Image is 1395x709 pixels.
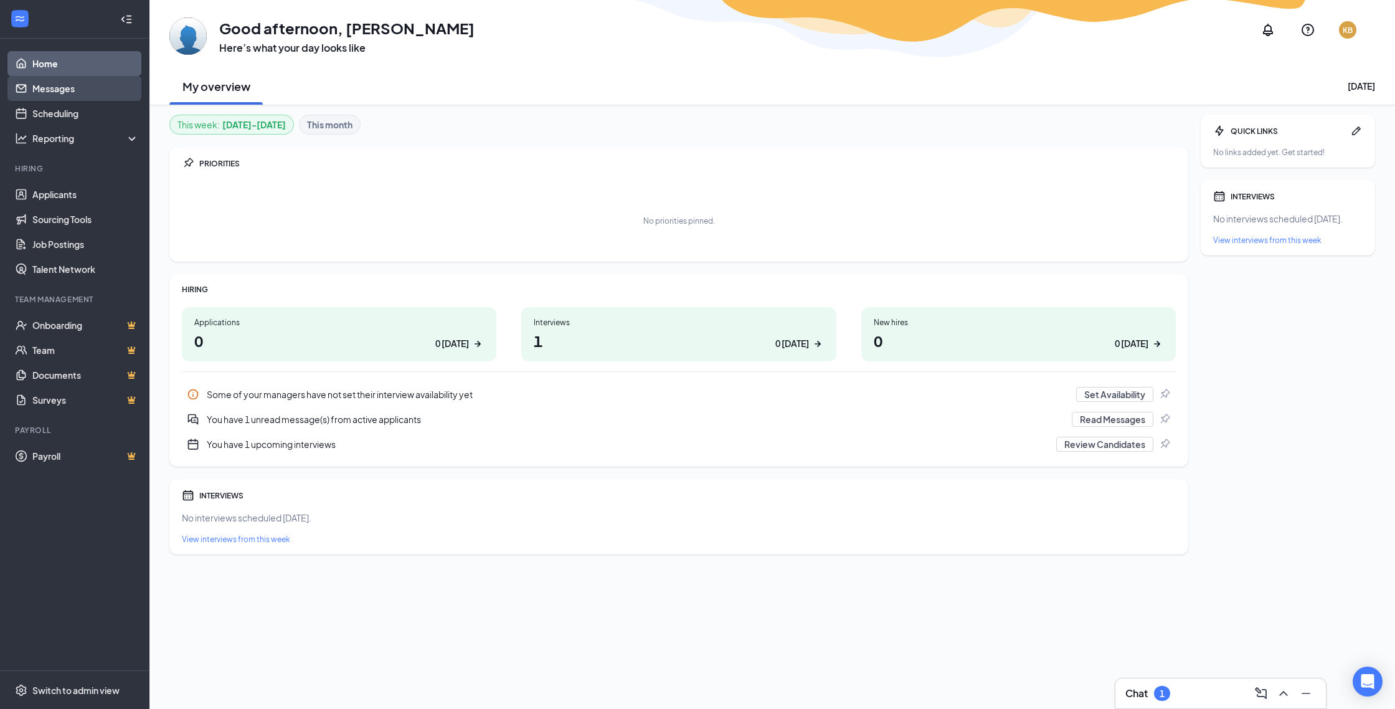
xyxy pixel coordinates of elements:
[15,132,27,145] svg: Analysis
[307,118,352,131] b: This month
[182,307,496,361] a: Applications00 [DATE]ArrowRight
[1158,388,1171,401] svg: Pin
[1213,147,1363,158] div: No links added yet. Get started!
[15,425,136,435] div: Payroll
[1158,413,1171,426] svg: Pin
[1151,338,1163,350] svg: ArrowRight
[222,118,286,131] b: [DATE] - [DATE]
[207,438,1049,450] div: You have 1 upcoming interviews
[182,79,250,94] h2: My overview
[1158,438,1171,450] svg: Pin
[521,307,836,361] a: Interviews10 [DATE]ArrowRight
[32,76,139,101] a: Messages
[15,684,27,697] svg: Settings
[32,207,139,232] a: Sourcing Tools
[32,363,139,388] a: DocumentsCrown
[1160,688,1165,699] div: 1
[1353,667,1383,697] div: Open Intercom Messenger
[207,388,1069,401] div: Some of your managers have not set their interview availability yet
[187,413,199,426] svg: DoubleChatActive
[182,432,1176,457] a: CalendarNewYou have 1 upcoming interviewsReview CandidatesPin
[1260,22,1275,37] svg: Notifications
[199,158,1176,169] div: PRIORITIES
[1056,437,1153,452] button: Review Candidates
[471,338,484,350] svg: ArrowRight
[534,330,823,351] h1: 1
[811,338,824,350] svg: ArrowRight
[861,307,1176,361] a: New hires00 [DATE]ArrowRight
[32,444,139,469] a: PayrollCrown
[15,294,136,305] div: Team Management
[1251,683,1271,703] button: ComposeMessage
[1300,22,1315,37] svg: QuestionInfo
[219,41,475,55] h3: Here’s what your day looks like
[177,118,286,131] div: This week :
[1115,337,1148,350] div: 0 [DATE]
[182,489,194,502] svg: Calendar
[874,330,1163,351] h1: 0
[1125,687,1148,700] h3: Chat
[775,337,809,350] div: 0 [DATE]
[32,101,139,126] a: Scheduling
[534,317,823,328] div: Interviews
[435,337,469,350] div: 0 [DATE]
[1213,212,1363,225] div: No interviews scheduled [DATE].
[643,216,715,226] div: No priorities pinned.
[1072,412,1153,427] button: Read Messages
[32,132,139,145] div: Reporting
[182,407,1176,432] a: DoubleChatActiveYou have 1 unread message(s) from active applicantsRead MessagesPin
[1213,190,1226,202] svg: Calendar
[199,490,1176,501] div: INTERVIEWS
[32,338,139,363] a: TeamCrown
[32,232,139,257] a: Job Postings
[1343,25,1353,36] div: KB
[194,317,484,328] div: Applications
[14,12,26,25] svg: WorkstreamLogo
[182,512,1176,524] div: No interviews scheduled [DATE].
[182,407,1176,432] div: You have 1 unread message(s) from active applicants
[1231,126,1345,136] div: QUICK LINKS
[32,182,139,207] a: Applicants
[1213,235,1363,245] a: View interviews from this week
[187,438,199,450] svg: CalendarNew
[15,163,136,174] div: Hiring
[169,17,207,55] img: Keyaira Barrett
[32,684,120,697] div: Switch to admin view
[32,257,139,282] a: Talent Network
[1076,387,1153,402] button: Set Availability
[1231,191,1363,202] div: INTERVIEWS
[207,413,1064,426] div: You have 1 unread message(s) from active applicants
[182,534,1176,545] a: View interviews from this week
[874,317,1163,328] div: New hires
[32,313,139,338] a: OnboardingCrown
[1350,125,1363,137] svg: Pen
[182,284,1176,295] div: HIRING
[1348,80,1375,92] div: [DATE]
[32,51,139,76] a: Home
[187,388,199,401] svg: Info
[1298,686,1313,701] svg: Minimize
[1213,125,1226,137] svg: Bolt
[182,382,1176,407] a: InfoSome of your managers have not set their interview availability yetSet AvailabilityPin
[219,17,475,39] h1: Good afternoon, [PERSON_NAME]
[182,382,1176,407] div: Some of your managers have not set their interview availability yet
[1274,683,1293,703] button: ChevronUp
[1276,686,1291,701] svg: ChevronUp
[120,13,133,26] svg: Collapse
[182,157,194,169] svg: Pin
[194,330,484,351] h1: 0
[1254,686,1269,701] svg: ComposeMessage
[32,388,139,412] a: SurveysCrown
[182,432,1176,457] div: You have 1 upcoming interviews
[1296,683,1316,703] button: Minimize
